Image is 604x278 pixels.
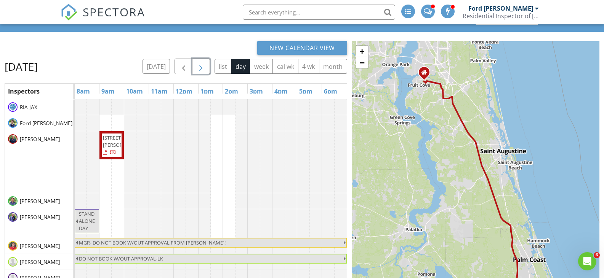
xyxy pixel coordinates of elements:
[174,85,194,97] a: 12pm
[8,241,18,251] img: jim_d_wpi_4.jpeg
[175,59,192,74] button: Previous day
[8,87,40,95] span: Inspectors
[18,119,74,127] span: Ford [PERSON_NAME]
[83,4,145,20] span: SPECTORA
[8,212,18,222] img: john_watson.png
[79,255,163,262] span: DO NOT BOOK W/OUT APPROVAL-LK
[248,85,265,97] a: 3pm
[272,59,298,74] button: cal wk
[463,12,539,20] div: Residential Inspector of America (Jacksonville)
[8,134,18,144] img: joe_galison.png
[99,85,117,97] a: 9am
[319,59,347,74] button: month
[61,10,145,26] a: SPECTORA
[18,103,39,111] span: RIA JAX
[215,59,232,74] button: list
[124,85,145,97] a: 10am
[18,197,61,205] span: [PERSON_NAME]
[8,257,18,267] img: default-user-f0147aede5fd5fa78ca7ade42f37bd4542148d508eef1c3d3ea960f66861d68b.jpg
[75,85,92,97] a: 8am
[468,5,533,12] div: Ford [PERSON_NAME]
[192,59,210,74] button: Next day
[578,252,596,270] iframe: Intercom live chat
[322,85,339,97] a: 6pm
[8,118,18,128] img: ford2.png
[356,57,368,68] a: Zoom out
[149,85,170,97] a: 11am
[79,210,95,232] span: STAND ALONE DAY
[476,14,538,25] div: Calendar Settings
[18,242,61,250] span: [PERSON_NAME]
[475,13,539,25] a: Calendar Settings
[250,59,273,74] button: week
[18,135,61,143] span: [PERSON_NAME]
[257,41,347,55] button: New Calendar View
[8,196,18,206] img: trey_koziol.png
[356,46,368,57] a: Zoom in
[61,4,77,21] img: The Best Home Inspection Software - Spectora
[103,134,146,148] span: [STREET_ADDRESS][PERSON_NAME]
[297,85,314,97] a: 5pm
[223,85,240,97] a: 2pm
[18,258,61,266] span: [PERSON_NAME]
[8,102,18,112] img: ria_1.jpg
[594,252,600,258] span: 6
[5,59,38,74] h2: [DATE]
[143,59,170,74] button: [DATE]
[243,5,395,20] input: Search everything...
[231,59,250,74] button: day
[199,85,216,97] a: 1pm
[272,85,290,97] a: 4pm
[18,213,61,221] span: [PERSON_NAME]
[424,72,429,77] div: 209 Bobolink Pl, St Johns FL 32259
[298,59,319,74] button: 4 wk
[79,239,226,246] span: MGR- DO NOT BOOK W/OUT APPROVAL FROM [PERSON_NAME]!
